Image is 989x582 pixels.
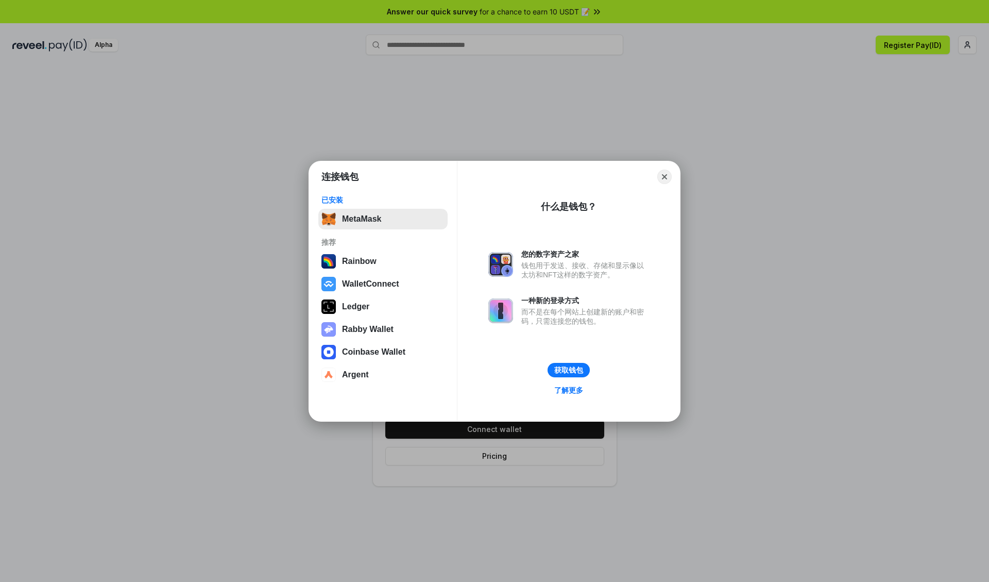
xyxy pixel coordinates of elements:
[321,368,336,382] img: svg+xml,%3Csvg%20width%3D%2228%22%20height%3D%2228%22%20viewBox%3D%220%200%2028%2028%22%20fill%3D...
[321,345,336,359] img: svg+xml,%3Csvg%20width%3D%2228%22%20height%3D%2228%22%20viewBox%3D%220%200%2028%2028%22%20fill%3D...
[657,170,672,184] button: Close
[318,364,448,385] button: Argent
[521,307,649,326] div: 而不是在每个网站上创建新的账户和密码，只需连接您的钱包。
[321,238,445,247] div: 推荐
[318,274,448,294] button: WalletConnect
[321,300,336,314] img: svg+xml,%3Csvg%20xmlns%3D%22http%3A%2F%2Fwww.w3.org%2F2000%2Fsvg%22%20width%3D%2228%22%20height%3...
[321,322,336,337] img: svg+xml,%3Csvg%20xmlns%3D%22http%3A%2F%2Fwww.w3.org%2F2000%2Fsvg%22%20fill%3D%22none%22%20viewBox...
[318,319,448,340] button: Rabby Wallet
[342,325,394,334] div: Rabby Wallet
[541,201,596,213] div: 什么是钱包？
[488,252,513,277] img: svg+xml,%3Csvg%20xmlns%3D%22http%3A%2F%2Fwww.w3.org%2F2000%2Fsvg%22%20fill%3D%22none%22%20viewBox...
[321,195,445,205] div: 已安装
[554,386,583,395] div: 了解更多
[521,261,649,279] div: 钱包用于发送、接收、存储和显示像以太坊和NFT这样的数字资产。
[342,302,369,311] div: Ledger
[321,277,336,291] img: svg+xml,%3Csvg%20width%3D%2228%22%20height%3D%2228%22%20viewBox%3D%220%200%2028%2028%22%20fill%3D...
[342,347,405,357] div: Coinbase Wallet
[318,296,448,317] button: Ledger
[548,363,590,377] button: 获取钱包
[548,384,589,397] a: 了解更多
[488,298,513,323] img: svg+xml,%3Csvg%20xmlns%3D%22http%3A%2F%2Fwww.w3.org%2F2000%2Fsvg%22%20fill%3D%22none%22%20viewBox...
[342,214,381,224] div: MetaMask
[318,342,448,362] button: Coinbase Wallet
[521,296,649,305] div: 一种新的登录方式
[342,370,369,379] div: Argent
[321,212,336,226] img: svg+xml,%3Csvg%20fill%3D%22none%22%20height%3D%2233%22%20viewBox%3D%220%200%2035%2033%22%20width%...
[321,171,359,183] h1: 连接钱包
[321,254,336,269] img: svg+xml,%3Csvg%20width%3D%22120%22%20height%3D%22120%22%20viewBox%3D%220%200%20120%20120%22%20fil...
[521,250,649,259] div: 您的数字资产之家
[342,257,377,266] div: Rainbow
[342,279,399,289] div: WalletConnect
[318,251,448,272] button: Rainbow
[554,365,583,375] div: 获取钱包
[318,209,448,229] button: MetaMask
